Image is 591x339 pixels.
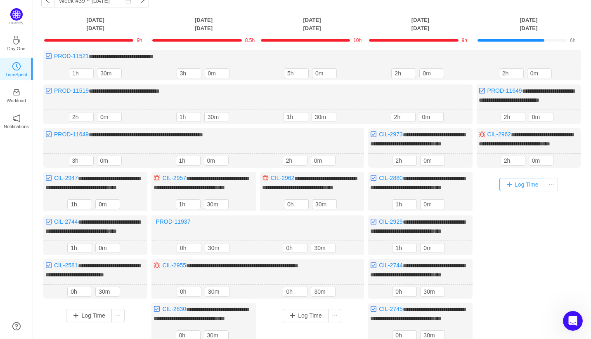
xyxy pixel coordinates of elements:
img: 10303 [479,131,485,138]
img: 10303 [262,175,269,181]
img: 10318 [154,306,160,312]
a: CIL-2962 [487,131,511,138]
img: 10318 [370,306,377,312]
button: icon: ellipsis [328,309,341,322]
span: 9h [462,37,467,43]
i: icon: coffee [12,36,21,44]
img: 10318 [45,53,52,59]
img: 10318 [479,87,485,94]
a: PROD-11649 [487,87,522,94]
img: Quantify [10,8,23,21]
a: CIL-2880 [379,175,403,181]
a: CIL-2962 [271,175,295,181]
a: PROD-11937 [156,218,190,225]
iframe: Intercom live chat [563,311,583,331]
a: CIL-2744 [379,262,403,269]
img: 10318 [370,218,377,225]
p: Workload [7,97,26,104]
img: 10318 [45,218,52,225]
button: Log Time [66,309,112,322]
button: Log Time [283,309,329,322]
a: CIL-2957 [162,175,186,181]
img: 10318 [45,131,52,138]
a: icon: inboxWorkload [12,91,21,99]
a: icon: clock-circleTimeSpent [12,65,21,73]
a: PROD-11521 [54,53,89,59]
i: icon: inbox [12,88,21,96]
button: icon: ellipsis [545,178,558,191]
th: [DATE] [DATE] [475,16,583,33]
span: 9h [137,37,142,43]
span: 10h [353,37,362,43]
img: 10318 [370,131,377,138]
p: Day One [7,45,25,52]
img: 10318 [45,175,52,181]
button: Log Time [499,178,545,191]
a: CIL-2830 [162,306,186,312]
th: [DATE] [DATE] [258,16,366,33]
th: [DATE] [DATE] [41,16,149,33]
a: CIL-2973 [379,131,403,138]
a: icon: notificationNotifications [12,117,21,125]
a: icon: coffeeDay One [12,39,21,47]
img: 10318 [45,262,52,269]
a: PROD-11649 [54,131,89,138]
p: TimeSpent [5,71,28,78]
a: CIL-2745 [379,306,403,312]
p: Notifications [4,123,29,130]
img: 10303 [154,175,160,181]
i: icon: clock-circle [12,62,21,70]
a: CIL-2581 [54,262,78,269]
p: Quantify [9,21,24,26]
img: 10303 [154,262,160,269]
img: 10318 [370,175,377,181]
th: [DATE] [DATE] [149,16,258,33]
a: PROD-11519 [54,87,89,94]
span: 6h [570,37,575,43]
img: 10318 [45,87,52,94]
a: CIL-2744 [54,218,78,225]
a: icon: question-circle [12,322,21,330]
img: 10318 [370,262,377,269]
button: icon: ellipsis [111,309,125,322]
a: CIL-2955 [162,262,186,269]
span: 8.5h [245,37,255,43]
a: CIL-2929 [379,218,403,225]
a: CIL-2947 [54,175,78,181]
th: [DATE] [DATE] [366,16,474,33]
i: icon: notification [12,114,21,122]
